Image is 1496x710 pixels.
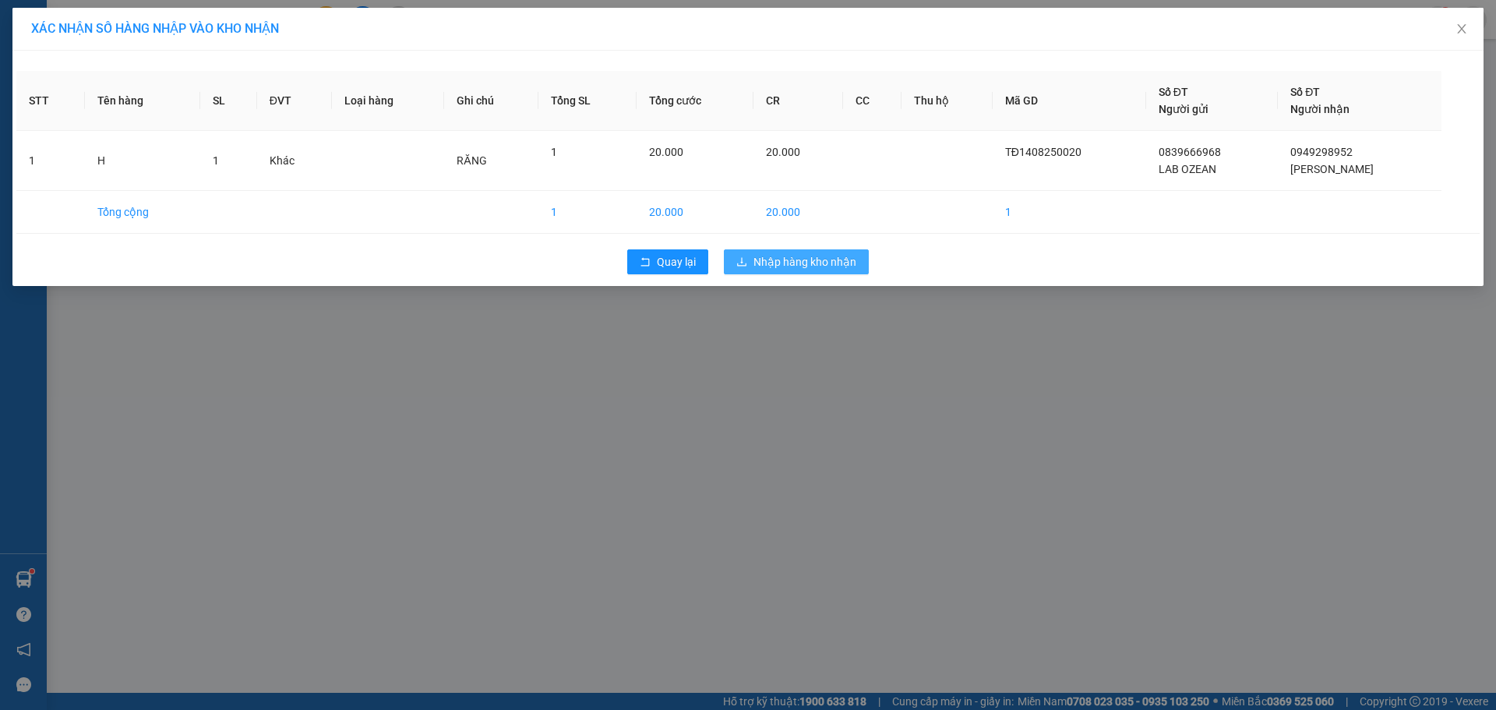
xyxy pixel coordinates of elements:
th: STT [16,71,85,131]
td: 20.000 [637,191,753,234]
span: 20.000 [649,146,683,158]
h2: TN1408250006 [9,111,125,137]
th: Mã GD [993,71,1146,131]
span: [PERSON_NAME] [1290,163,1374,175]
span: 1 [551,146,557,158]
span: LAB OZEAN [1159,163,1216,175]
span: 20.000 [766,146,800,158]
span: Số ĐT [1290,86,1320,98]
span: 0839666968 [1159,146,1221,158]
th: SL [200,71,257,131]
th: CR [753,71,843,131]
th: CC [843,71,902,131]
span: Nhập hàng kho nhận [753,253,856,270]
span: TĐ1408250020 [1005,146,1081,158]
button: downloadNhập hàng kho nhận [724,249,869,274]
td: H [85,131,200,191]
span: Người nhận [1290,103,1350,115]
th: Thu hộ [901,71,993,131]
td: Khác [257,131,333,191]
span: download [736,256,747,269]
span: close [1455,23,1468,35]
span: Người gửi [1159,103,1208,115]
span: RĂNG [457,154,486,167]
span: Số ĐT [1159,86,1188,98]
td: 1 [16,131,85,191]
th: Tên hàng [85,71,200,131]
h2: VP Nhận: [GEOGRAPHIC_DATA] [88,111,404,210]
th: Tổng cước [637,71,753,131]
td: 1 [538,191,637,234]
span: 0949298952 [1290,146,1353,158]
span: rollback [640,256,651,269]
th: Loại hàng [332,71,444,131]
th: ĐVT [257,71,333,131]
button: rollbackQuay lại [627,249,708,274]
button: Close [1440,8,1484,51]
span: 1 [213,154,219,167]
th: Tổng SL [538,71,637,131]
th: Ghi chú [444,71,538,131]
td: 1 [993,191,1146,234]
span: XÁC NHẬN SỐ HÀNG NHẬP VÀO KHO NHẬN [31,21,279,36]
span: Quay lại [657,253,696,270]
td: Tổng cộng [85,191,200,234]
b: Công Ty xe khách HIỆP THÀNH [52,12,182,107]
td: 20.000 [753,191,843,234]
